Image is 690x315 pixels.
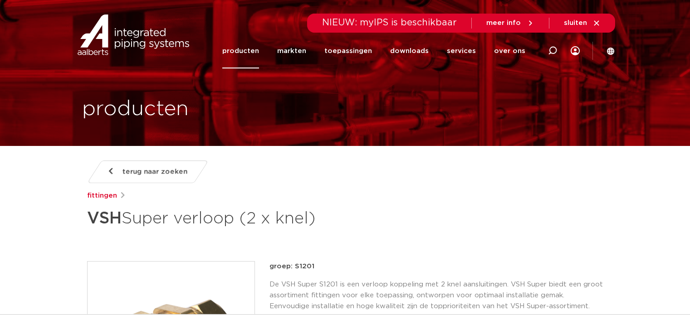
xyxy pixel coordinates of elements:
a: over ons [494,34,525,68]
h1: producten [82,95,189,124]
a: producten [222,34,259,68]
a: downloads [390,34,429,68]
a: meer info [486,19,534,27]
a: services [447,34,476,68]
span: terug naar zoeken [122,165,187,179]
span: NIEUW: myIPS is beschikbaar [322,18,457,27]
h1: Super verloop (2 x knel) [87,205,428,232]
strong: VSH [87,210,122,227]
span: meer info [486,19,521,26]
a: fittingen [87,190,117,201]
a: toepassingen [324,34,372,68]
a: sluiten [564,19,601,27]
p: groep: S1201 [269,261,603,272]
a: terug naar zoeken [87,160,208,183]
span: sluiten [564,19,587,26]
p: De VSH Super S1201 is een verloop koppeling met 2 knel aansluitingen. VSH Super biedt een groot a... [269,279,603,312]
nav: Menu [222,34,525,68]
a: markten [277,34,306,68]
